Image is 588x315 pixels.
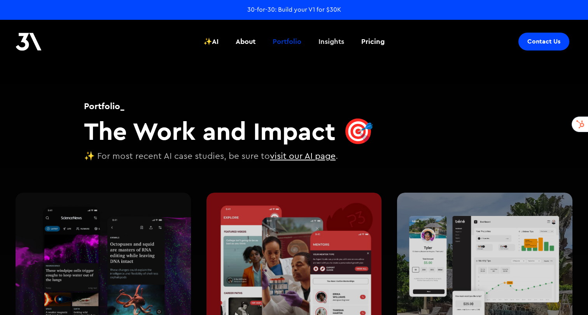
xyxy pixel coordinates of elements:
[199,27,223,56] a: ✨AI
[273,37,301,47] div: Portfolio
[84,100,374,112] h1: Portfolio_
[231,27,260,56] a: About
[314,27,349,56] a: Insights
[203,37,219,47] div: ✨AI
[236,37,255,47] div: About
[357,27,389,56] a: Pricing
[527,38,560,45] div: Contact Us
[268,27,306,56] a: Portfolio
[318,37,344,47] div: Insights
[247,5,341,14] a: 30-for-30: Build your V1 for $30K
[518,33,569,50] a: Contact Us
[361,37,385,47] div: Pricing
[270,152,336,160] a: visit our AI page
[84,116,374,146] h2: The Work and Impact 🎯
[84,150,374,163] p: ✨ For most recent AI case studies, be sure to .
